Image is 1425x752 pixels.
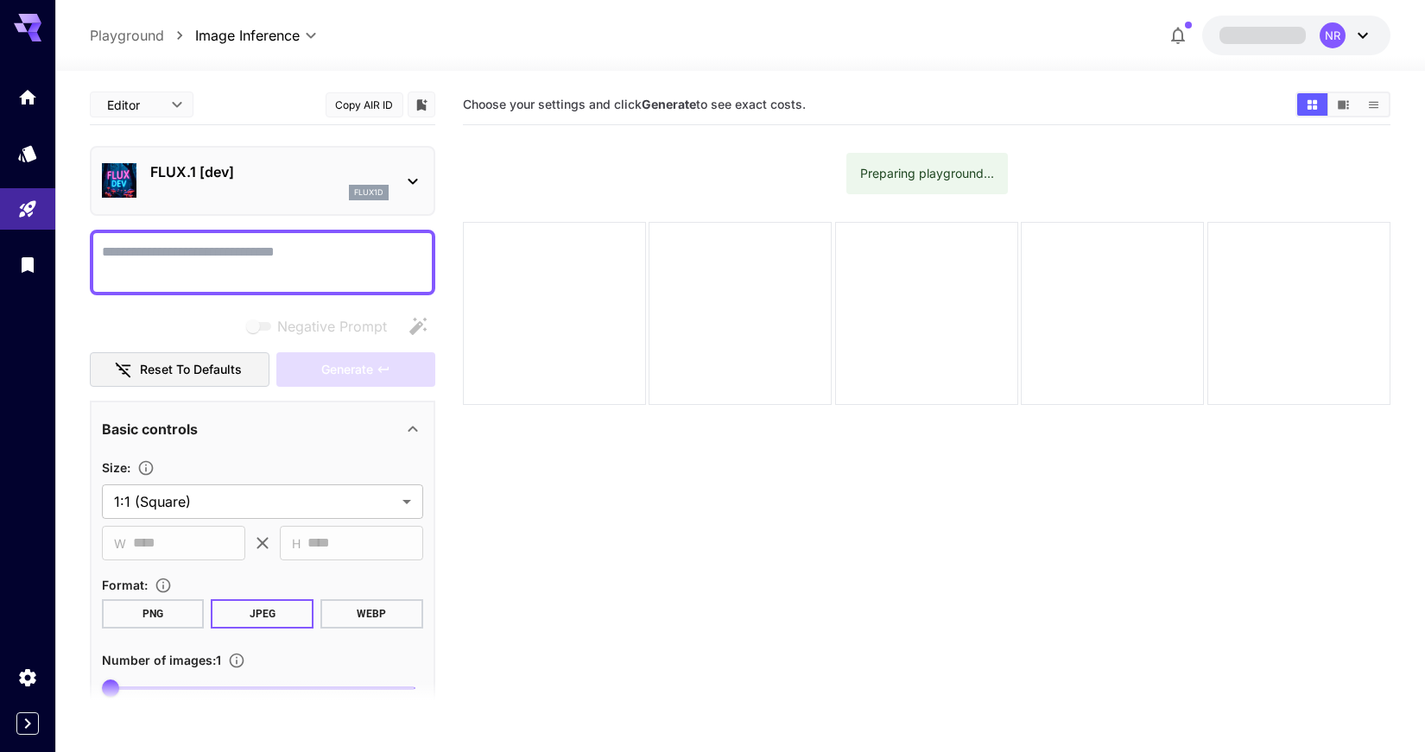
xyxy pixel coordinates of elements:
[17,142,38,164] div: Models
[130,459,161,477] button: Adjust the dimensions of the generated image by specifying its width and height in pixels, or sel...
[107,96,161,114] span: Editor
[102,419,198,439] p: Basic controls
[463,97,806,111] span: Choose your settings and click to see exact costs.
[16,712,39,735] button: Expand sidebar
[1295,92,1390,117] div: Show media in grid viewShow media in video viewShow media in list view
[102,578,148,592] span: Format :
[150,161,389,182] p: FLUX.1 [dev]
[17,86,38,108] div: Home
[642,97,696,111] b: Generate
[292,534,301,553] span: H
[102,599,205,629] button: PNG
[414,94,429,115] button: Add to library
[114,491,396,512] span: 1:1 (Square)
[320,599,423,629] button: WEBP
[102,155,423,207] div: FLUX.1 [dev]flux1d
[1328,93,1358,116] button: Show media in video view
[1297,93,1327,116] button: Show media in grid view
[102,653,221,667] span: Number of images : 1
[860,158,994,189] div: Preparing playground...
[102,408,423,450] div: Basic controls
[17,199,38,220] div: Playground
[114,534,126,553] span: W
[195,25,300,46] span: Image Inference
[1358,93,1389,116] button: Show media in list view
[1202,16,1390,55] button: NR
[90,25,164,46] a: Playground
[243,315,401,337] span: Negative prompts are not compatible with the selected model.
[17,254,38,275] div: Library
[354,186,383,199] p: flux1d
[102,460,130,475] span: Size :
[17,667,38,688] div: Settings
[326,92,403,117] button: Copy AIR ID
[90,25,195,46] nav: breadcrumb
[277,316,387,337] span: Negative Prompt
[221,652,252,669] button: Specify how many images to generate in a single request. Each image generation will be charged se...
[1320,22,1346,48] div: NR
[90,352,269,388] button: Reset to defaults
[211,599,313,629] button: JPEG
[148,577,179,594] button: Choose the file format for the output image.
